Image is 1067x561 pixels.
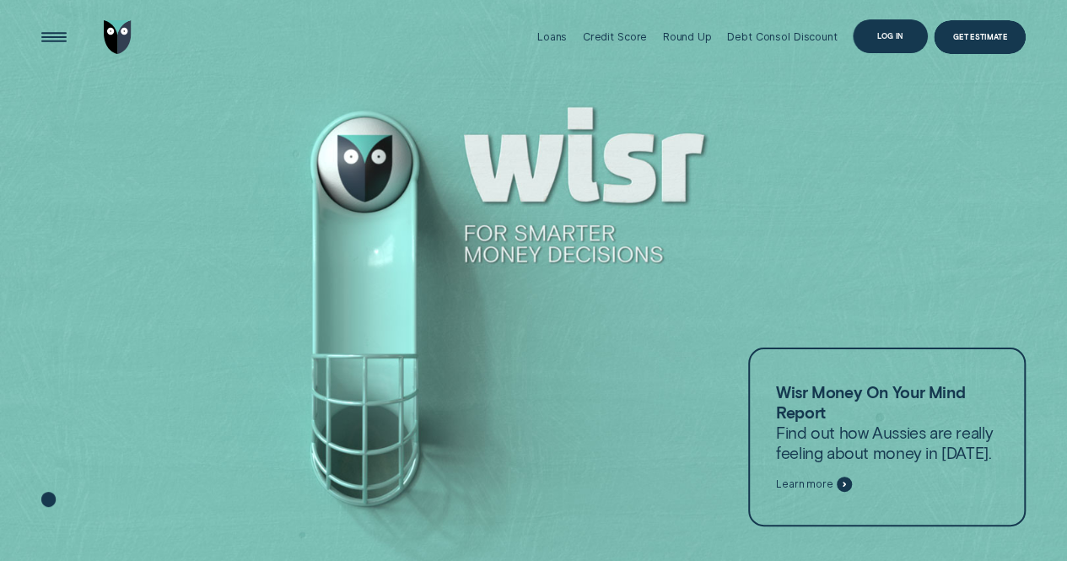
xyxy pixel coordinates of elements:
span: Learn more [776,478,833,491]
a: Wisr Money On Your Mind ReportFind out how Aussies are really feeling about money in [DATE].Learn... [748,348,1027,526]
div: Loans [537,30,567,43]
p: Find out how Aussies are really feeling about money in [DATE]. [776,382,998,463]
button: Open Menu [37,20,71,54]
a: Get Estimate [934,20,1026,54]
div: Log in [877,33,903,40]
strong: Wisr Money On Your Mind Report [776,382,965,422]
div: Round Up [663,30,712,43]
div: Debt Consol Discount [727,30,837,43]
div: Credit Score [583,30,648,43]
button: Log in [853,19,928,53]
img: Wisr [104,20,132,54]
